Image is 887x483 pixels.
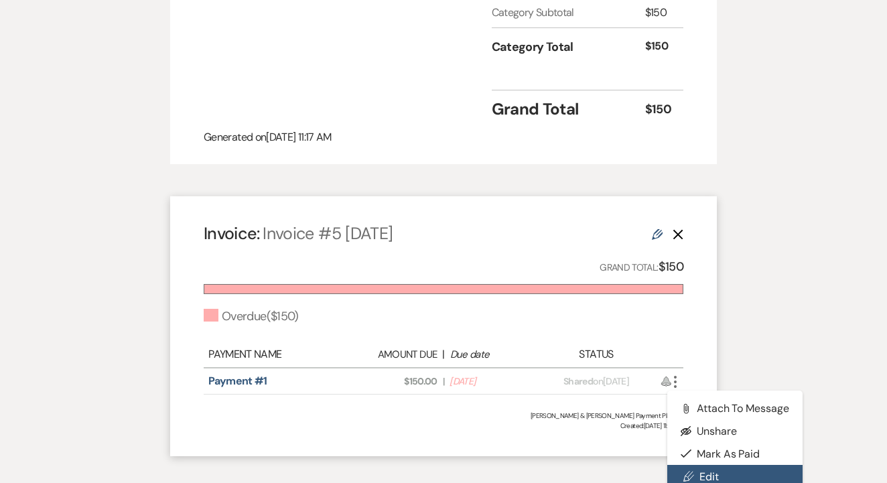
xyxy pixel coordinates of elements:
span: Invoice #5 [DATE] [263,222,393,245]
span: $150.00 [356,374,437,389]
span: | [443,374,444,389]
button: Attach to Message [667,397,803,420]
span: Created: [DATE] 11:18 AM [204,421,683,431]
h4: Invoice: [204,222,393,245]
div: Category Subtotal [492,5,645,21]
div: $150 [645,5,683,21]
div: $150 [645,38,683,56]
div: on [DATE] [537,374,655,389]
div: | [350,346,538,362]
span: Shared [563,375,593,387]
div: [PERSON_NAME] & [PERSON_NAME] Payment Plan #3 [204,411,683,421]
div: Category Total [492,38,645,56]
div: Amount Due [356,347,437,362]
div: Payment Name [208,346,350,362]
div: Grand Total [492,97,645,121]
span: [DATE] [450,374,530,389]
div: Due date [450,347,531,362]
strong: $150 [659,259,683,275]
div: $150 [645,100,683,119]
button: Mark as Paid [667,442,803,465]
p: Grand Total: [600,257,683,277]
div: Status [537,346,655,362]
a: Payment #1 [208,374,267,388]
div: Overdue ( $150 ) [204,307,299,326]
div: Generated on [DATE] 11:17 AM [204,129,683,145]
button: Unshare [667,420,803,443]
